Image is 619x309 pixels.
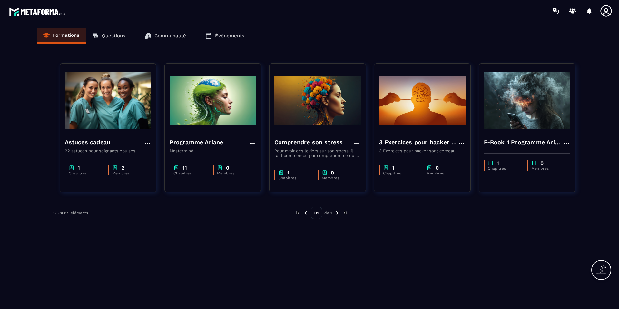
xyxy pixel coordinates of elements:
p: 0 [540,160,544,166]
p: 22 astuces pour soignants épuisés [65,148,151,153]
p: Communauté [154,33,186,39]
a: formation-backgroundE-Book 1 Programme Arianechapter1Chapitreschapter0Membres [479,63,584,200]
img: formation-background [274,68,361,133]
img: next [342,210,348,216]
h4: 3 Exercices pour hacker sont cerveau [379,138,458,147]
a: formation-backgroundProgramme ArianeMastermindchapter11Chapitreschapter0Membres [164,63,269,200]
p: 1 [497,160,499,166]
img: chapter [173,165,179,171]
img: formation-background [170,68,256,133]
a: formation-backgroundComprendre son stressPour avoir des leviers sur son stress, il faut commencer... [269,63,374,200]
p: Membres [322,176,354,180]
img: chapter [112,165,118,171]
p: 0 [226,165,229,171]
p: Membres [427,171,459,175]
p: 1 [392,165,394,171]
p: Pour avoir des leviers sur son stress, il faut commencer par comprendre ce qui se passe. [274,148,361,158]
p: 0 [331,170,334,176]
img: chapter [322,170,328,176]
p: 2 [121,165,124,171]
h4: Programme Ariane [170,138,223,147]
img: formation-background [379,68,466,133]
img: chapter [427,165,432,171]
p: Membres [112,171,145,175]
img: chapter [278,170,284,176]
a: Formations [37,28,86,44]
a: Questions [86,28,132,44]
img: formation-background [484,68,570,133]
p: 1-5 sur 5 éléments [53,211,88,215]
img: chapter [69,165,74,171]
p: Questions [102,33,125,39]
p: Chapitres [69,171,102,175]
p: Chapitres [173,171,207,175]
p: Membres [217,171,250,175]
h4: Astuces cadeau [65,138,111,147]
p: Formations [53,32,79,38]
img: prev [295,210,300,216]
img: logo [9,6,67,18]
p: 01 [311,207,322,219]
img: formation-background [65,68,151,133]
a: formation-background3 Exercices pour hacker sont cerveau3 Exercices pour hacker sont cerveauchapt... [374,63,479,200]
img: chapter [488,160,494,166]
img: next [334,210,340,216]
p: Chapitres [278,176,311,180]
a: Communauté [138,28,192,44]
h4: E-Book 1 Programme Ariane [484,138,563,147]
img: chapter [531,160,537,166]
a: Événements [199,28,251,44]
p: 11 [182,165,187,171]
p: de 1 [324,210,332,215]
p: Membres [531,166,564,171]
p: 1 [287,170,290,176]
p: Mastermind [170,148,256,153]
img: chapter [217,165,223,171]
img: prev [303,210,309,216]
p: 1 [78,165,80,171]
p: 0 [436,165,439,171]
p: 3 Exercices pour hacker sont cerveau [379,148,466,153]
p: Chapitres [488,166,521,171]
img: chapter [383,165,389,171]
h4: Comprendre son stress [274,138,343,147]
p: Événements [215,33,244,39]
p: Chapitres [383,171,416,175]
a: formation-backgroundAstuces cadeau22 astuces pour soignants épuiséschapter1Chapitreschapter2Membres [60,63,164,200]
